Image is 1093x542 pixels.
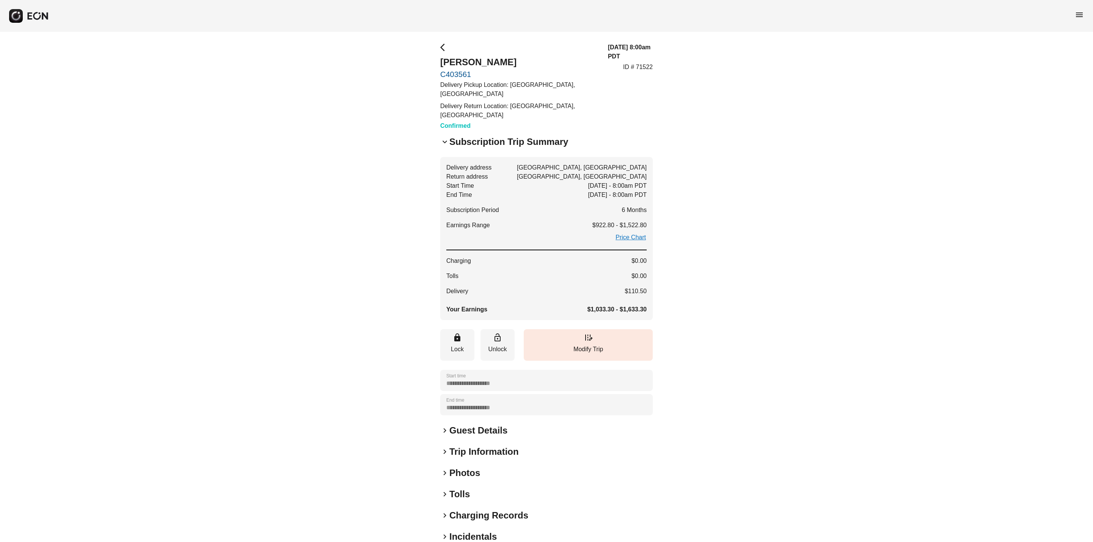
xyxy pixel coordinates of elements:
[446,172,488,181] span: Return address
[446,181,474,190] span: Start Time
[632,256,647,266] span: $0.00
[484,345,511,354] p: Unlock
[587,305,647,314] span: $1,033.30 - $1,633.30
[449,467,480,479] h2: Photos
[440,490,449,499] span: keyboard_arrow_right
[440,157,653,320] button: Delivery address[GEOGRAPHIC_DATA], [GEOGRAPHIC_DATA]Return address[GEOGRAPHIC_DATA], [GEOGRAPHIC_...
[440,329,474,361] button: Lock
[446,163,491,172] span: Delivery address
[449,446,519,458] h2: Trip Information
[440,468,449,478] span: keyboard_arrow_right
[528,345,649,354] p: Modify Trip
[446,206,499,215] span: Subscription Period
[493,333,502,342] span: lock_open
[449,136,568,148] h2: Subscription Trip Summary
[440,447,449,456] span: keyboard_arrow_right
[449,488,470,500] h2: Tolls
[625,287,647,296] span: $110.50
[440,56,599,68] h2: [PERSON_NAME]
[440,80,599,99] p: Delivery Pickup Location: [GEOGRAPHIC_DATA], [GEOGRAPHIC_DATA]
[440,43,449,52] span: arrow_back_ios
[608,43,653,61] h3: [DATE] 8:00am PDT
[446,287,468,296] span: Delivery
[440,426,449,435] span: keyboard_arrow_right
[517,163,647,172] span: [GEOGRAPHIC_DATA], [GEOGRAPHIC_DATA]
[446,305,487,314] span: Your Earnings
[622,206,647,215] span: 6 Months
[524,329,653,361] button: Modify Trip
[517,172,647,181] span: [GEOGRAPHIC_DATA], [GEOGRAPHIC_DATA]
[440,137,449,146] span: keyboard_arrow_down
[588,181,647,190] span: [DATE] - 8:00am PDT
[588,190,647,200] span: [DATE] - 8:00am PDT
[592,221,647,230] span: $922.80 - $1,522.80
[480,329,515,361] button: Unlock
[449,424,507,437] h2: Guest Details
[449,509,528,522] h2: Charging Records
[444,345,471,354] p: Lock
[440,121,599,130] h3: Confirmed
[440,532,449,541] span: keyboard_arrow_right
[440,70,599,79] a: C403561
[615,233,647,242] a: Price Chart
[440,511,449,520] span: keyboard_arrow_right
[1075,10,1084,19] span: menu
[453,333,462,342] span: lock
[446,190,472,200] span: End Time
[584,333,593,342] span: edit_road
[446,256,471,266] span: Charging
[632,272,647,281] span: $0.00
[623,63,653,72] p: ID # 71522
[440,102,599,120] p: Delivery Return Location: [GEOGRAPHIC_DATA], [GEOGRAPHIC_DATA]
[446,272,458,281] span: Tolls
[446,221,490,230] span: Earnings Range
